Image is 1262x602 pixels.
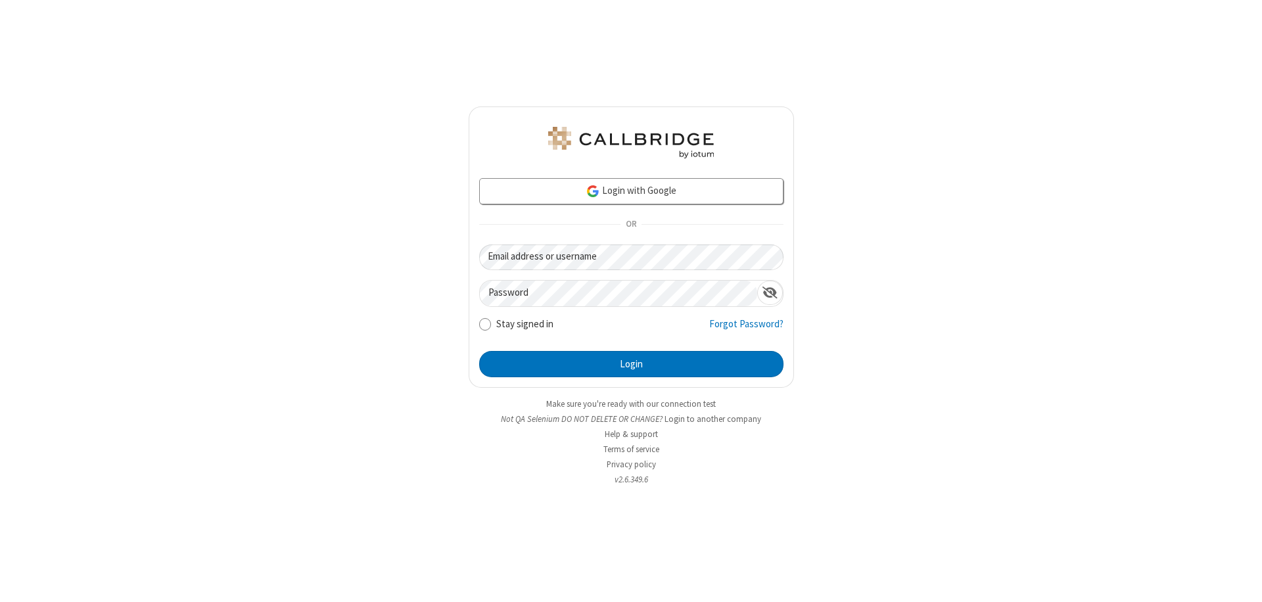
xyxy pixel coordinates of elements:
img: QA Selenium DO NOT DELETE OR CHANGE [546,127,716,158]
img: google-icon.png [586,184,600,198]
a: Forgot Password? [709,317,783,342]
button: Login to another company [665,413,761,425]
li: Not QA Selenium DO NOT DELETE OR CHANGE? [469,413,794,425]
li: v2.6.349.6 [469,473,794,486]
div: Show password [757,281,783,305]
a: Make sure you're ready with our connection test [546,398,716,409]
a: Terms of service [603,444,659,455]
input: Email address or username [479,244,783,270]
a: Help & support [605,428,658,440]
input: Password [480,281,757,306]
span: OR [620,216,642,234]
button: Login [479,351,783,377]
label: Stay signed in [496,317,553,332]
a: Login with Google [479,178,783,204]
a: Privacy policy [607,459,656,470]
